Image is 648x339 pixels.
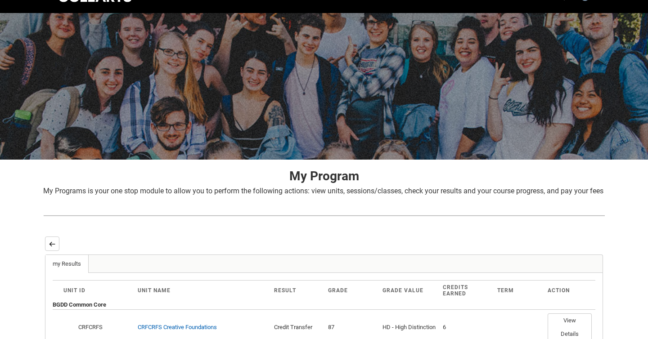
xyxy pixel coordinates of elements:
div: Unit ID [63,287,130,294]
div: Term [497,287,540,294]
img: REDU_GREY_LINE [43,211,605,220]
div: 87 [328,323,375,332]
a: CRFCRFS Creative Foundations [138,324,217,330]
div: HD - High Distinction [382,323,436,332]
a: my Results [45,255,89,273]
div: Credits Earned [443,284,490,297]
div: CRFCRFS Creative Foundations [138,323,217,332]
div: CRFCRFS [77,323,130,332]
div: Action [548,287,585,294]
div: Grade [328,287,375,294]
div: Result [274,287,321,294]
div: Unit Name [138,287,267,294]
div: 6 [443,323,490,332]
div: Grade Value [382,287,436,294]
b: BGDD Common Core [53,301,106,308]
strong: My Program [289,169,359,183]
span: My Programs is your one stop module to allow you to perform the following actions: view units, se... [43,187,603,195]
button: Back [45,236,59,251]
div: Credit Transfer [274,323,321,332]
